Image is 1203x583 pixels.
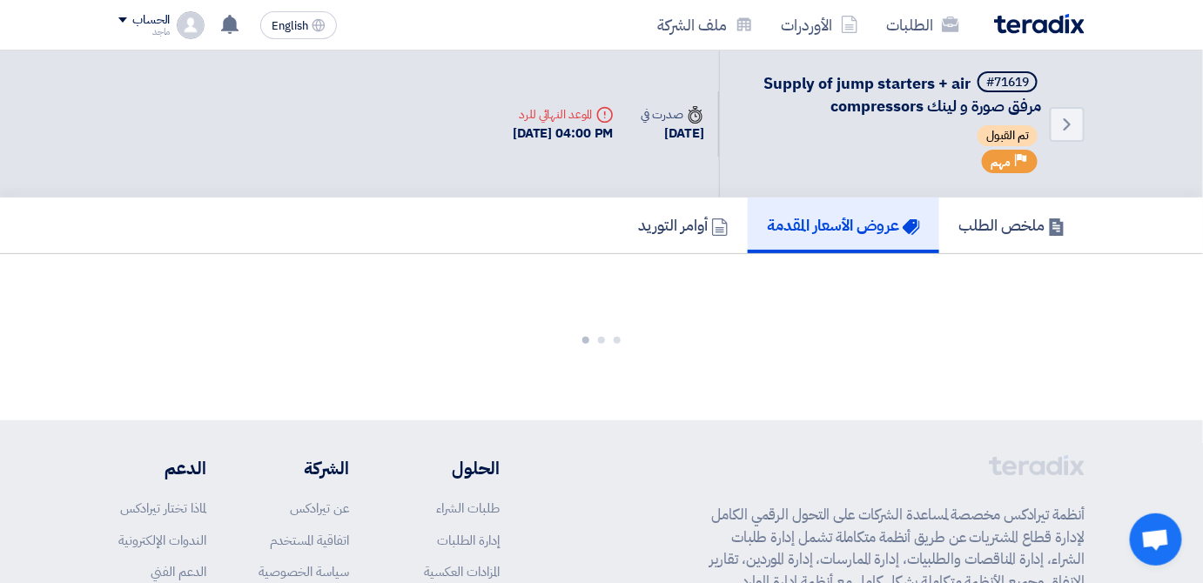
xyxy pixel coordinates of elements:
[619,198,748,253] a: أوامر التوريد
[290,499,349,518] a: عن تيرادكس
[978,125,1038,146] span: تم القبول
[401,455,500,481] li: الحلول
[767,215,920,235] h5: عروض الأسعار المقدمة
[763,71,1041,117] span: Supply of jump starters + air compressors مرفق صورة و لينك
[437,531,500,550] a: إدارة الطلبات
[120,499,206,518] a: لماذا تختار تيرادكس
[132,13,170,28] div: الحساب
[986,77,1029,89] div: #71619
[118,531,206,550] a: الندوات الإلكترونية
[260,11,337,39] button: English
[939,198,1085,253] a: ملخص الطلب
[872,4,973,45] a: الطلبات
[958,215,1065,235] h5: ملخص الطلب
[118,455,206,481] li: الدعم
[638,215,729,235] h5: أوامر التوريد
[642,105,704,124] div: صدرت في
[259,455,349,481] li: الشركة
[642,124,704,144] div: [DATE]
[436,499,500,518] a: طلبات الشراء
[643,4,767,45] a: ملف الشركة
[151,562,206,581] a: الدعم الفني
[424,562,500,581] a: المزادات العكسية
[259,562,349,581] a: سياسة الخصوصية
[177,11,205,39] img: profile_test.png
[513,105,614,124] div: الموعد النهائي للرد
[513,124,614,144] div: [DATE] 04:00 PM
[118,27,170,37] div: ماجد
[272,20,308,32] span: English
[741,71,1041,117] h5: Supply of jump starters + air compressors مرفق صورة و لينك
[994,14,1085,34] img: Teradix logo
[1130,513,1182,566] div: Open chat
[767,4,872,45] a: الأوردرات
[748,198,939,253] a: عروض الأسعار المقدمة
[991,154,1011,171] span: مهم
[270,531,349,550] a: اتفاقية المستخدم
